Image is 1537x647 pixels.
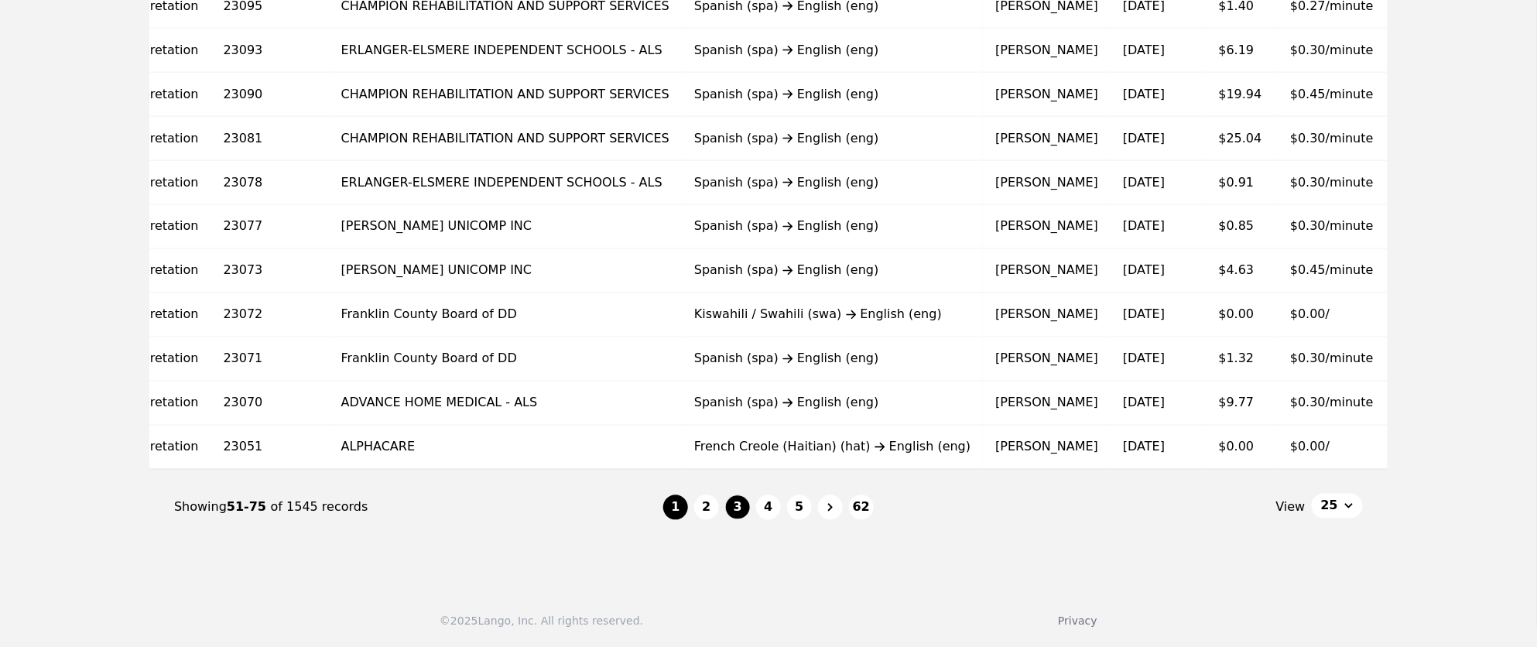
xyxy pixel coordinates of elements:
[983,117,1111,161] td: [PERSON_NAME]
[1321,497,1338,515] span: 25
[1207,29,1279,73] td: $6.19
[1312,494,1363,519] button: 25
[1290,131,1374,145] span: $0.30/minute
[1290,43,1374,57] span: $0.30/minute
[440,614,643,629] div: © 2025 Lango, Inc. All rights reserved.
[211,249,329,293] td: 23073
[694,41,970,60] div: Spanish (spa) English (eng)
[1058,615,1097,628] a: Privacy
[694,173,970,192] div: Spanish (spa) English (eng)
[694,394,970,413] div: Spanish (spa) English (eng)
[1123,351,1165,366] time: [DATE]
[329,249,682,293] td: [PERSON_NAME] UNICOMP INC
[756,495,781,520] button: 4
[211,161,329,205] td: 23078
[1123,175,1165,190] time: [DATE]
[983,205,1111,249] td: [PERSON_NAME]
[1290,87,1374,101] span: $0.45/minute
[329,426,682,470] td: ALPHACARE
[1290,219,1374,234] span: $0.30/minute
[1207,426,1279,470] td: $0.00
[694,350,970,368] div: Spanish (spa) English (eng)
[211,426,329,470] td: 23051
[694,262,970,280] div: Spanish (spa) English (eng)
[1123,263,1165,278] time: [DATE]
[211,382,329,426] td: 23070
[211,29,329,73] td: 23093
[1123,395,1165,410] time: [DATE]
[983,382,1111,426] td: [PERSON_NAME]
[1207,249,1279,293] td: $4.63
[1290,440,1330,454] span: $0.00/
[211,205,329,249] td: 23077
[983,161,1111,205] td: [PERSON_NAME]
[211,73,329,117] td: 23090
[694,85,970,104] div: Spanish (spa) English (eng)
[1207,73,1279,117] td: $19.94
[211,337,329,382] td: 23071
[329,205,682,249] td: [PERSON_NAME] UNICOMP INC
[849,495,874,520] button: 62
[983,293,1111,337] td: [PERSON_NAME]
[1290,307,1330,322] span: $0.00/
[211,117,329,161] td: 23081
[694,217,970,236] div: Spanish (spa) English (eng)
[1123,219,1165,234] time: [DATE]
[211,293,329,337] td: 23072
[1123,43,1165,57] time: [DATE]
[329,337,682,382] td: Franklin County Board of DD
[983,29,1111,73] td: [PERSON_NAME]
[787,495,812,520] button: 5
[694,438,970,457] div: French Creole (Haitian) (hat) English (eng)
[329,382,682,426] td: ADVANCE HOME MEDICAL - ALS
[329,161,682,205] td: ERLANGER-ELSMERE INDEPENDENT SCHOOLS - ALS
[1290,395,1374,410] span: $0.30/minute
[1123,440,1165,454] time: [DATE]
[1207,293,1279,337] td: $0.00
[1123,87,1165,101] time: [DATE]
[663,495,688,520] button: 1
[983,73,1111,117] td: [PERSON_NAME]
[1290,351,1374,366] span: $0.30/minute
[983,337,1111,382] td: [PERSON_NAME]
[694,306,970,324] div: Kiswahili / Swahili (swa) English (eng)
[1207,161,1279,205] td: $0.91
[1290,263,1374,278] span: $0.45/minute
[329,293,682,337] td: Franklin County Board of DD
[1276,498,1306,517] span: View
[1290,175,1374,190] span: $0.30/minute
[1207,382,1279,426] td: $9.77
[694,129,970,148] div: Spanish (spa) English (eng)
[174,498,663,517] div: Showing of 1545 records
[1207,337,1279,382] td: $1.32
[983,249,1111,293] td: [PERSON_NAME]
[174,470,1363,546] nav: Page navigation
[329,73,682,117] td: CHAMPION REHABILITATION AND SUPPORT SERVICES
[1207,117,1279,161] td: $25.04
[1207,205,1279,249] td: $0.85
[227,500,271,515] span: 51-75
[694,495,719,520] button: 2
[1123,307,1165,322] time: [DATE]
[329,117,682,161] td: CHAMPION REHABILITATION AND SUPPORT SERVICES
[983,426,1111,470] td: [PERSON_NAME]
[329,29,682,73] td: ERLANGER-ELSMERE INDEPENDENT SCHOOLS - ALS
[1123,131,1165,145] time: [DATE]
